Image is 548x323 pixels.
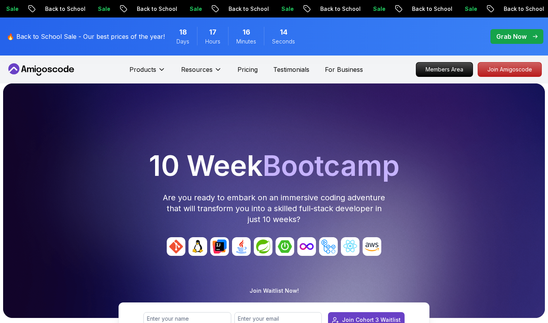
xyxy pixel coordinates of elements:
p: Sale [458,5,483,13]
button: Products [129,65,166,80]
span: Bootcamp [263,149,400,182]
p: Join Amigoscode [478,63,541,76]
button: Resources [181,65,222,80]
p: Sale [366,5,391,13]
p: Products [129,65,156,74]
img: avatar_7 [319,237,338,256]
img: avatar_5 [276,237,294,256]
p: Grab Now [496,32,527,41]
a: Testimonials [273,65,309,74]
img: avatar_2 [210,237,229,256]
p: Back to School [38,5,91,13]
span: 14 Seconds [280,27,288,38]
img: avatar_4 [254,237,272,256]
img: avatar_9 [363,237,381,256]
a: For Business [325,65,363,74]
img: avatar_3 [232,237,251,256]
img: avatar_0 [167,237,185,256]
p: Join Waitlist Now! [250,287,299,295]
span: Hours [205,38,220,45]
p: 🔥 Back to School Sale - Our best prices of the year! [7,32,165,41]
img: avatar_8 [341,237,360,256]
img: avatar_1 [188,237,207,256]
a: Pricing [237,65,258,74]
a: Members Area [416,62,473,77]
img: avatar_6 [297,237,316,256]
span: 17 Hours [209,27,216,38]
span: 18 Days [179,27,187,38]
p: Sale [91,5,116,13]
h1: 10 Week [6,152,542,180]
p: Sale [183,5,208,13]
p: Back to School [405,5,458,13]
p: Members Area [416,63,473,76]
p: Resources [181,65,213,74]
span: Minutes [236,38,256,45]
span: 16 Minutes [243,27,250,38]
p: Back to School [130,5,183,13]
span: Days [176,38,189,45]
span: Seconds [272,38,295,45]
p: Sale [275,5,300,13]
p: Back to School [314,5,366,13]
p: Back to School [222,5,275,13]
a: Join Amigoscode [478,62,542,77]
p: Are you ready to embark on an immersive coding adventure that will transform you into a skilled f... [162,192,386,225]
